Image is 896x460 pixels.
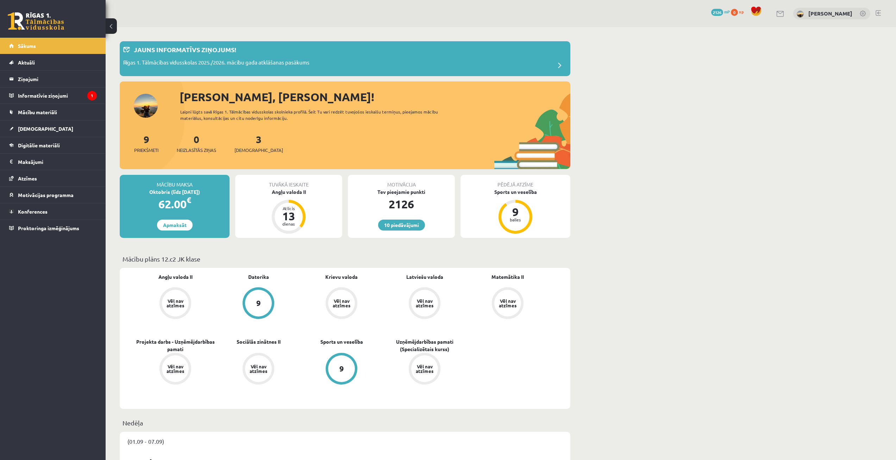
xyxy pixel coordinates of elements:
div: Vēl nav atzīmes [165,364,185,373]
a: Rīgas 1. Tālmācības vidusskola [8,12,64,30]
i: 1 [87,91,97,100]
span: € [187,195,191,205]
span: Motivācijas programma [18,192,74,198]
a: Vēl nav atzīmes [383,353,466,386]
a: [DEMOGRAPHIC_DATA] [9,121,97,137]
a: 0 xp [731,9,747,14]
span: Digitālie materiāli [18,142,60,148]
span: Mācību materiāli [18,109,57,115]
span: 2126 [711,9,723,16]
a: Informatīvie ziņojumi1 [9,87,97,104]
span: Priekšmeti [134,147,158,154]
a: Konferences [9,203,97,220]
a: Atzīmes [9,170,97,186]
div: Vēl nav atzīmes [498,299,518,308]
a: Vēl nav atzīmes [466,287,549,320]
a: 9 [217,287,300,320]
div: 2126 [348,196,455,213]
a: Latviešu valoda [406,273,443,281]
a: Krievu valoda [325,273,358,281]
span: xp [739,9,744,14]
a: Vēl nav atzīmes [134,287,217,320]
div: 9 [339,365,344,373]
p: Jauns informatīvs ziņojums! [134,45,236,54]
a: Jauns informatīvs ziņojums! Rīgas 1. Tālmācības vidusskolas 2025./2026. mācību gada atklāšanas pa... [123,45,567,73]
a: Proktoringa izmēģinājums [9,220,97,236]
span: mP [724,9,730,14]
a: Projekta darbs - Uzņēmējdarbības pamati [134,338,217,353]
div: Vēl nav atzīmes [415,299,434,308]
div: 9 [505,206,526,217]
a: Maksājumi [9,154,97,170]
div: Motivācija [348,175,455,188]
div: Vēl nav atzīmes [415,364,434,373]
span: Atzīmes [18,175,37,182]
a: Angļu valoda II [158,273,193,281]
div: Tuvākā ieskaite [235,175,342,188]
a: 10 piedāvājumi [378,220,425,231]
a: Sākums [9,38,97,54]
a: Ziņojumi [9,71,97,87]
a: 9 [300,353,383,386]
div: Angļu valoda II [235,188,342,196]
a: Vēl nav atzīmes [217,353,300,386]
a: Digitālie materiāli [9,137,97,153]
a: 0Neizlasītās ziņas [177,133,216,154]
a: Vēl nav atzīmes [134,353,217,386]
a: 9Priekšmeti [134,133,158,154]
a: Aktuāli [9,54,97,70]
a: 2126 mP [711,9,730,14]
a: [PERSON_NAME] [808,10,852,17]
div: [PERSON_NAME], [PERSON_NAME]! [180,88,570,105]
a: Mācību materiāli [9,104,97,120]
p: Rīgas 1. Tālmācības vidusskolas 2025./2026. mācību gada atklāšanas pasākums [123,59,309,68]
legend: Informatīvie ziņojumi [18,87,97,104]
a: Matemātika II [491,273,524,281]
a: Vēl nav atzīmes [300,287,383,320]
a: Uzņēmējdarbības pamati (Specializētais kurss) [383,338,466,353]
div: Mācību maksa [120,175,230,188]
div: Sports un veselība [460,188,570,196]
a: 3[DEMOGRAPHIC_DATA] [234,133,283,154]
span: Sākums [18,43,36,49]
span: [DEMOGRAPHIC_DATA] [18,125,73,132]
div: 62.00 [120,196,230,213]
div: Vēl nav atzīmes [332,299,351,308]
a: Sociālās zinātnes II [237,338,281,345]
p: Nedēļa [123,418,568,428]
a: Vēl nav atzīmes [383,287,466,320]
span: [DEMOGRAPHIC_DATA] [234,147,283,154]
a: Datorika [248,273,269,281]
a: Sports un veselība [320,338,363,345]
span: Aktuāli [18,59,35,66]
div: Oktobris (līdz [DATE]) [120,188,230,196]
div: 13 [278,210,299,222]
img: Nellija Pušņakova [797,11,804,18]
span: 0 [731,9,738,16]
div: balles [505,217,526,222]
div: Laipni lūgts savā Rīgas 1. Tālmācības vidusskolas skolnieka profilā. Šeit Tu vari redzēt tuvojošo... [180,109,451,121]
legend: Ziņojumi [18,71,97,87]
a: Motivācijas programma [9,187,97,203]
a: Angļu valoda II Atlicis 13 dienas [235,188,342,235]
div: 9 [256,299,261,307]
div: Pēdējā atzīme [460,175,570,188]
div: Vēl nav atzīmes [165,299,185,308]
a: Sports un veselība 9 balles [460,188,570,235]
a: Apmaksāt [157,220,193,231]
div: dienas [278,222,299,226]
div: Vēl nav atzīmes [249,364,268,373]
div: Tev pieejamie punkti [348,188,455,196]
span: Neizlasītās ziņas [177,147,216,154]
div: (01.09 - 07.09) [120,432,570,451]
span: Konferences [18,208,48,215]
p: Mācību plāns 12.c2 JK klase [123,254,568,264]
legend: Maksājumi [18,154,97,170]
span: Proktoringa izmēģinājums [18,225,79,231]
div: Atlicis [278,206,299,210]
